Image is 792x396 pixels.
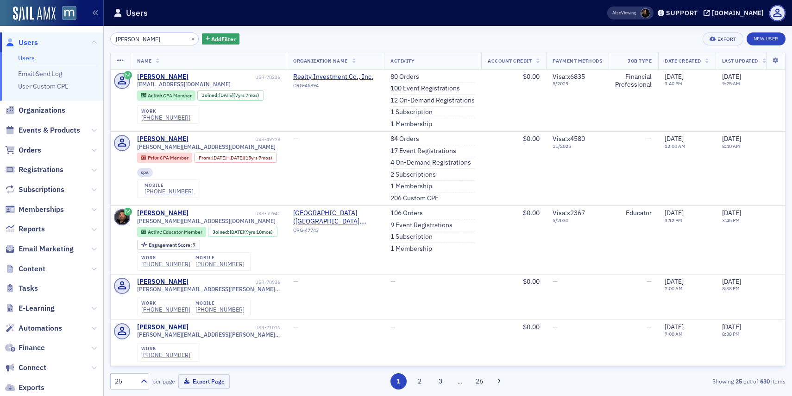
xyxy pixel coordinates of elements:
span: CPA Member [163,92,192,99]
div: mobile [145,183,194,188]
span: [PERSON_NAME][EMAIL_ADDRESS][PERSON_NAME][DOMAIN_NAME] [137,286,281,293]
span: — [293,323,298,331]
div: work [141,346,190,351]
a: [PERSON_NAME] [137,323,189,332]
span: Registrations [19,165,63,175]
span: — [553,277,558,286]
a: [GEOGRAPHIC_DATA] ([GEOGRAPHIC_DATA], [GEOGRAPHIC_DATA]) [293,209,377,225]
div: [PHONE_NUMBER] [141,306,190,313]
span: Visa : x2367 [553,209,585,217]
span: Orders [19,145,41,155]
a: Memberships [5,204,64,215]
div: Joined: 2018-01-31 00:00:00 [197,90,264,101]
span: [DATE] [665,72,684,81]
a: 12 On-Demand Registrations [390,96,475,105]
strong: 25 [734,377,743,385]
input: Search… [110,32,199,45]
span: $0.00 [523,277,540,286]
div: [DOMAIN_NAME] [712,9,764,17]
div: Joined: 2015-10-26 00:00:00 [208,227,277,237]
span: Educator Member [163,229,202,235]
div: 7 [149,243,195,248]
span: — [293,134,298,143]
a: Registrations [5,165,63,175]
time: 3:45 PM [722,217,740,224]
div: ORG-47743 [293,227,377,236]
a: Content [5,264,45,274]
div: From: 2008-09-10 00:00:00 [194,153,277,163]
a: Tasks [5,283,38,294]
div: [PERSON_NAME] [137,135,189,143]
button: [DOMAIN_NAME] [704,10,767,16]
span: Organization Name [293,57,348,64]
div: USR-70236 [190,74,280,80]
span: Prior [148,154,160,161]
span: Date Created [665,57,701,64]
a: 1 Subscription [390,108,433,116]
span: Job Type [628,57,652,64]
button: Export [703,32,743,45]
time: 8:38 PM [722,331,740,337]
div: [PHONE_NUMBER] [141,114,190,121]
span: Engagement Score : [149,242,193,248]
span: Exports [19,383,44,393]
span: Memberships [19,204,64,215]
time: 12:00 AM [665,143,685,149]
span: [EMAIL_ADDRESS][DOMAIN_NAME] [137,81,231,88]
a: Active CPA Member [141,92,191,98]
a: Realty Investment Co., Inc. [293,73,377,81]
span: [DATE] [665,134,684,143]
a: Finance [5,343,45,353]
a: Active Educator Member [141,229,202,235]
span: — [647,277,652,286]
a: [PERSON_NAME] [137,73,189,81]
a: Prior CPA Member [141,155,188,161]
div: 25 [115,377,135,386]
a: 1 Membership [390,245,432,253]
span: Salisbury University (Salisbury, MD) [293,209,377,225]
div: cpa [137,168,153,177]
a: 1 Membership [390,182,432,191]
a: Connect [5,363,46,373]
button: Export Page [178,374,230,389]
span: [DATE] [665,323,684,331]
span: 5 / 2030 [553,217,602,224]
a: [PHONE_NUMBER] [141,351,190,358]
div: [PHONE_NUMBER] [195,306,245,313]
span: Subscriptions [19,185,64,195]
span: … [453,377,466,385]
span: [DATE] [665,209,684,217]
span: [DATE] [722,209,741,217]
strong: 630 [758,377,771,385]
div: [PERSON_NAME] [137,209,189,217]
span: — [390,277,396,286]
a: Subscriptions [5,185,64,195]
div: mobile [195,255,245,261]
a: Organizations [5,105,65,115]
span: [PERSON_NAME][EMAIL_ADDRESS][DOMAIN_NAME] [137,217,276,224]
a: [PHONE_NUMBER] [145,188,194,195]
time: 8:38 PM [722,285,740,292]
a: Reports [5,224,45,234]
a: SailAMX [13,6,56,21]
img: SailAMX [62,6,76,20]
span: $0.00 [523,323,540,331]
div: USR-55941 [190,211,280,217]
span: $0.00 [523,134,540,143]
span: — [293,277,298,286]
span: [PERSON_NAME][EMAIL_ADDRESS][DOMAIN_NAME] [137,143,276,150]
a: 100 Event Registrations [390,84,460,93]
div: Active: Active: Educator Member [137,227,207,237]
time: 3:12 PM [665,217,682,224]
span: E-Learning [19,303,55,313]
span: [DATE] [229,154,244,161]
a: 106 Orders [390,209,423,217]
span: [DATE] [722,134,741,143]
button: 26 [471,373,488,390]
label: per page [152,377,175,385]
a: 80 Orders [390,73,419,81]
span: Connect [19,363,46,373]
div: Support [666,9,698,17]
span: Active [148,92,163,99]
